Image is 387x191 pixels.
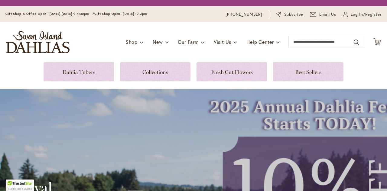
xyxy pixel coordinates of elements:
[5,12,94,16] span: Gift Shop & Office Open - [DATE]-[DATE] 9-4:30pm /
[6,180,34,191] div: TrustedSite Certified
[153,39,163,45] span: New
[319,11,337,18] span: Email Us
[214,39,231,45] span: Visit Us
[226,11,262,18] a: [PHONE_NUMBER]
[310,11,337,18] a: Email Us
[6,31,70,53] a: store logo
[284,11,303,18] span: Subscribe
[351,11,382,18] span: Log In/Register
[94,12,147,16] span: Gift Shop Open - [DATE] 10-3pm
[276,11,303,18] a: Subscribe
[178,39,198,45] span: Our Farm
[246,39,274,45] span: Help Center
[126,39,138,45] span: Shop
[343,11,382,18] a: Log In/Register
